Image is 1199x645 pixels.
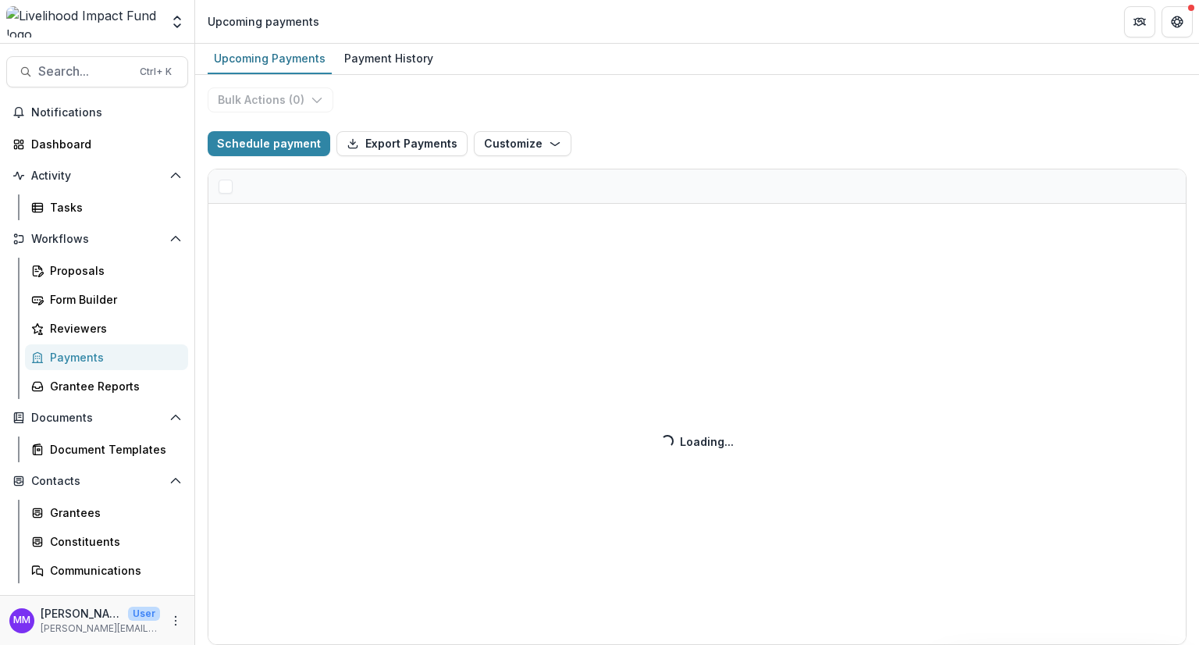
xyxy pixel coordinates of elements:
button: Notifications [6,100,188,125]
nav: breadcrumb [201,10,326,33]
button: Bulk Actions (0) [208,87,333,112]
div: Document Templates [50,441,176,458]
div: Reviewers [50,320,176,337]
div: Proposals [50,262,176,279]
a: Document Templates [25,437,188,462]
button: Open Contacts [6,469,188,494]
div: Payments [50,349,176,365]
p: User [128,607,160,621]
span: Search... [38,64,130,79]
a: Upcoming Payments [208,44,332,74]
div: Communications [50,562,176,579]
div: Form Builder [50,291,176,308]
span: Workflows [31,233,163,246]
a: Dashboard [6,131,188,157]
a: Grantee Reports [25,373,188,399]
button: Open entity switcher [166,6,188,37]
button: Open Workflows [6,226,188,251]
div: Grantees [50,504,176,521]
span: Contacts [31,475,163,488]
a: Constituents [25,529,188,554]
button: Search... [6,56,188,87]
div: Dashboard [31,136,176,152]
button: Partners [1124,6,1155,37]
div: Upcoming Payments [208,47,332,69]
div: Payment History [338,47,439,69]
p: [PERSON_NAME] [41,605,122,622]
a: Payment History [338,44,439,74]
a: Communications [25,558,188,583]
div: Ctrl + K [137,63,175,80]
button: Open Documents [6,405,188,430]
button: Get Help [1162,6,1193,37]
span: Activity [31,169,163,183]
a: Proposals [25,258,188,283]
a: Reviewers [25,315,188,341]
button: Open Activity [6,163,188,188]
p: [PERSON_NAME][EMAIL_ADDRESS][DOMAIN_NAME] [41,622,160,636]
div: Miriam Mwangi [13,615,30,625]
button: Open Data & Reporting [6,590,188,615]
span: Documents [31,412,163,425]
div: Upcoming payments [208,13,319,30]
a: Tasks [25,194,188,220]
button: More [166,611,185,630]
a: Grantees [25,500,188,526]
div: Constituents [50,533,176,550]
div: Tasks [50,199,176,216]
div: Grantee Reports [50,378,176,394]
a: Payments [25,344,188,370]
span: Notifications [31,106,182,119]
a: Form Builder [25,287,188,312]
img: Livelihood Impact Fund logo [6,6,160,37]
